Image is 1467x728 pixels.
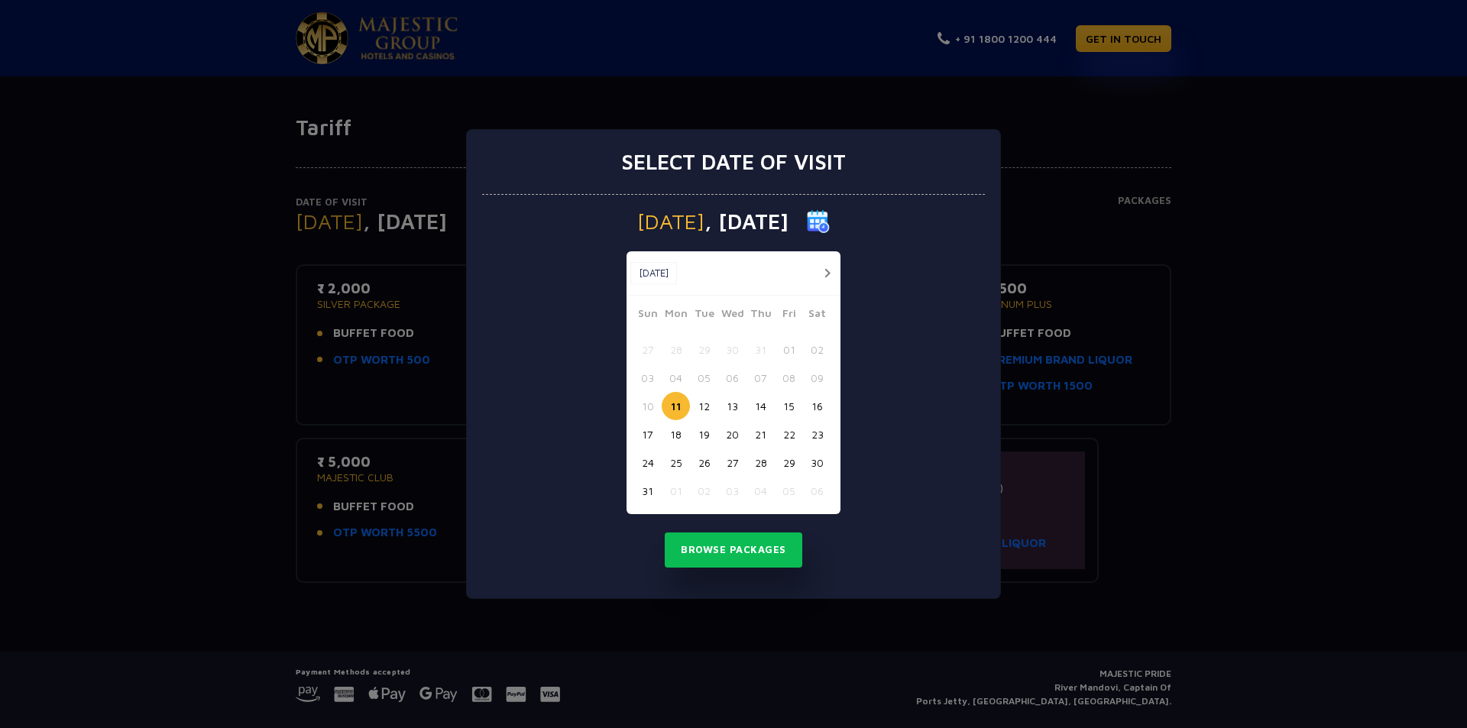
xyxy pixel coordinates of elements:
[633,335,662,364] button: 27
[775,392,803,420] button: 15
[746,420,775,448] button: 21
[803,335,831,364] button: 02
[775,364,803,392] button: 08
[690,335,718,364] button: 29
[690,477,718,505] button: 02
[630,262,677,285] button: [DATE]
[621,149,846,175] h3: Select date of visit
[662,305,690,326] span: Mon
[637,211,704,232] span: [DATE]
[746,364,775,392] button: 07
[633,364,662,392] button: 03
[718,477,746,505] button: 03
[803,392,831,420] button: 16
[690,448,718,477] button: 26
[690,364,718,392] button: 05
[746,305,775,326] span: Thu
[633,448,662,477] button: 24
[803,364,831,392] button: 09
[775,335,803,364] button: 01
[665,532,802,568] button: Browse Packages
[803,477,831,505] button: 06
[746,477,775,505] button: 04
[662,477,690,505] button: 01
[662,448,690,477] button: 25
[718,392,746,420] button: 13
[718,305,746,326] span: Wed
[633,305,662,326] span: Sun
[718,335,746,364] button: 30
[803,448,831,477] button: 30
[662,364,690,392] button: 04
[690,420,718,448] button: 19
[746,335,775,364] button: 31
[690,392,718,420] button: 12
[662,392,690,420] button: 11
[807,210,830,233] img: calender icon
[746,392,775,420] button: 14
[803,305,831,326] span: Sat
[633,477,662,505] button: 31
[633,392,662,420] button: 10
[718,448,746,477] button: 27
[775,305,803,326] span: Fri
[662,420,690,448] button: 18
[718,420,746,448] button: 20
[718,364,746,392] button: 06
[746,448,775,477] button: 28
[633,420,662,448] button: 17
[803,420,831,448] button: 23
[775,420,803,448] button: 22
[775,448,803,477] button: 29
[690,305,718,326] span: Tue
[704,211,789,232] span: , [DATE]
[662,335,690,364] button: 28
[775,477,803,505] button: 05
